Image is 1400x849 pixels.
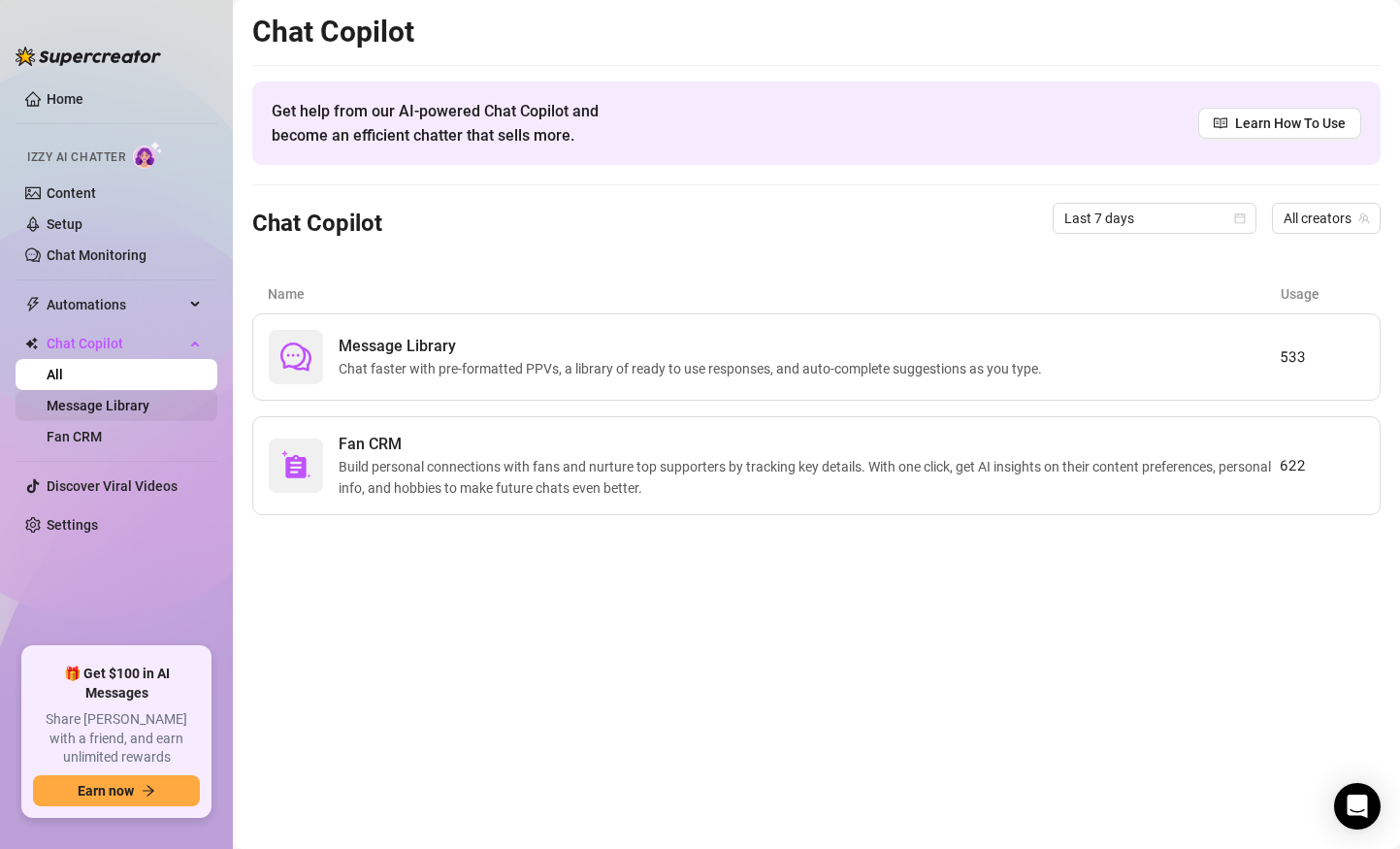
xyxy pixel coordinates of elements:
span: Earn now [78,783,134,799]
div: Open Intercom Messenger [1334,783,1381,830]
button: Earn nowarrow-right [33,775,200,806]
span: Last 7 days [1064,204,1245,233]
span: team [1358,212,1370,224]
span: Build personal connections with fans and nurture top supporters by tracking key details. With one... [339,456,1280,499]
a: Discover Viral Videos [47,478,178,494]
span: thunderbolt [25,297,41,312]
a: Message Library [47,398,149,413]
a: All [47,367,63,382]
span: Share [PERSON_NAME] with a friend, and earn unlimited rewards [33,710,200,767]
h3: Chat Copilot [252,209,382,240]
span: comment [280,342,311,373]
span: 🎁 Get $100 in AI Messages [33,665,200,702]
article: 622 [1280,454,1364,477]
span: All creators [1284,204,1369,233]
span: read [1214,116,1227,130]
span: Automations [47,289,184,320]
span: arrow-right [142,784,155,798]
h2: Chat Copilot [252,14,1381,50]
span: Fan CRM [339,433,1280,456]
a: Home [47,91,83,107]
article: 533 [1280,345,1364,369]
img: logo-BBDzfeDw.svg [16,47,161,66]
span: Learn How To Use [1235,113,1346,134]
span: Message Library [339,335,1050,358]
span: Izzy AI Chatter [27,148,125,167]
img: svg%3e [280,450,311,481]
article: Usage [1281,283,1365,305]
img: AI Chatter [133,141,163,169]
span: Chat Copilot [47,328,184,359]
span: Chat faster with pre-formatted PPVs, a library of ready to use responses, and auto-complete sugge... [339,358,1050,379]
a: Settings [47,517,98,533]
img: Chat Copilot [25,337,38,350]
span: calendar [1234,212,1246,224]
a: Fan CRM [47,429,102,444]
article: Name [268,283,1281,305]
a: Chat Monitoring [47,247,147,263]
a: Content [47,185,96,201]
a: Learn How To Use [1198,108,1361,139]
a: Setup [47,216,82,232]
span: Get help from our AI-powered Chat Copilot and become an efficient chatter that sells more. [272,99,645,147]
